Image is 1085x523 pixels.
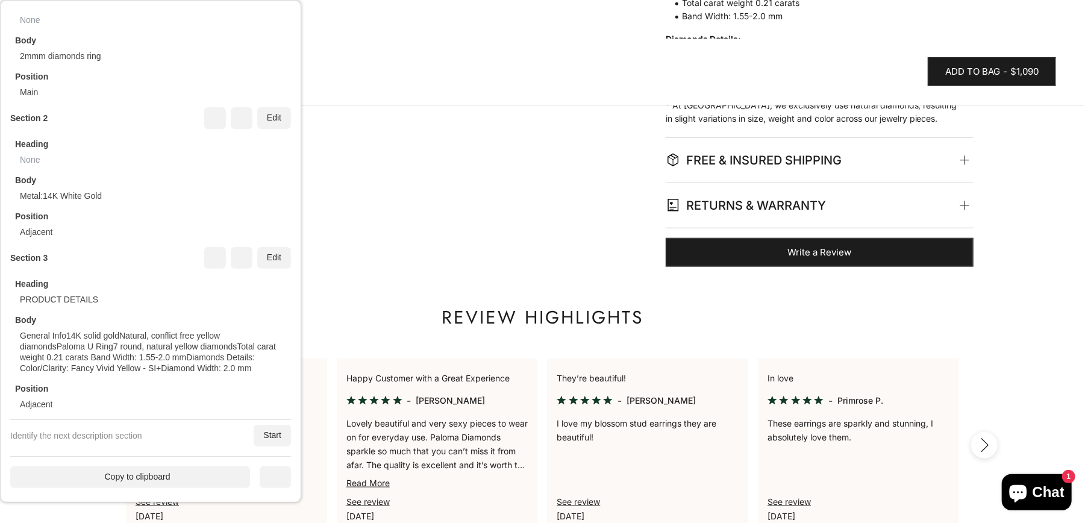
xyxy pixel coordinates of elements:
div: - [618,393,622,409]
div: Heading [15,139,48,149]
div: None [20,154,40,165]
a: Paloma Reviews [557,496,600,507]
div: - [828,393,833,409]
div: Copy to clipboard [10,466,250,488]
p: I love my blossom stud earrings they are beautiful! [557,416,739,444]
div: Section 2 [10,113,48,124]
p: [DATE] [136,509,317,523]
summary: FREE & INSURED SHIPPING [666,138,974,183]
div: Section 3 [10,252,48,263]
div: PRODUCT DETAILS [20,294,98,305]
div: Body [15,175,36,186]
button: Add to bag-$1,090 [928,57,1056,86]
p: Review highlights [442,305,643,330]
p: [PERSON_NAME] [627,393,696,408]
p: [DATE] [557,509,739,523]
div: Position [15,71,48,82]
div: Edit [257,247,291,269]
span: Band Width: 1.55-2.0 mm [666,10,961,23]
div: 2mmm diamonds ring [20,51,101,61]
span: $1,090 [1010,64,1039,80]
a: Read More [346,478,390,488]
div: Adjacent [20,227,52,237]
p: Happy Customer with a Great Experience [346,371,528,385]
a: Paloma Reviews [768,496,811,507]
p: These earrings are sparkly and stunning, I absolutely love them. [768,416,949,444]
div: - [407,393,411,409]
div: Heading [15,278,48,289]
div: Position [15,211,48,222]
p: Primrose P. [837,393,883,408]
div: Edit [257,107,291,129]
div: General Info14K solid goldNatural, conflict free yellow diamondsPaloma U Ring7 round, natural yel... [20,330,286,374]
div: Delete [231,107,252,129]
div: Body [15,315,36,325]
p: In love [768,371,949,385]
div: Position [15,383,48,394]
div: Body [15,35,36,46]
span: RETURNS & WARRANTY [666,195,826,216]
p: [PERSON_NAME] [416,393,486,408]
span: FREE & INSURED SHIPPING [666,150,842,171]
div: Identify the next description section [10,430,142,441]
summary: RETURNS & WARRANTY [666,183,974,228]
span: Add to bag [945,64,1000,80]
p: They’re beautiful! [557,371,739,385]
p: Lovely beautiful and very sexy pieces to wear on for everyday use. Paloma Diamonds sparkle so muc... [346,416,528,472]
div: Metal:14K White Gold [20,190,102,201]
div: Move up [204,107,226,129]
div: Start [254,425,291,446]
div: Adjacent [20,399,52,410]
div: None [20,14,40,25]
strong: Diamonds Details: [666,33,961,46]
div: Delete [231,247,252,269]
a: Write a Review [666,238,974,267]
a: Paloma Reviews [346,496,390,507]
div: Move up [204,247,226,269]
div: Main [20,87,38,98]
p: [DATE] [346,509,528,523]
inbox-online-store-chat: Shopify online store chat [998,474,1075,513]
p: [DATE] [768,509,949,523]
